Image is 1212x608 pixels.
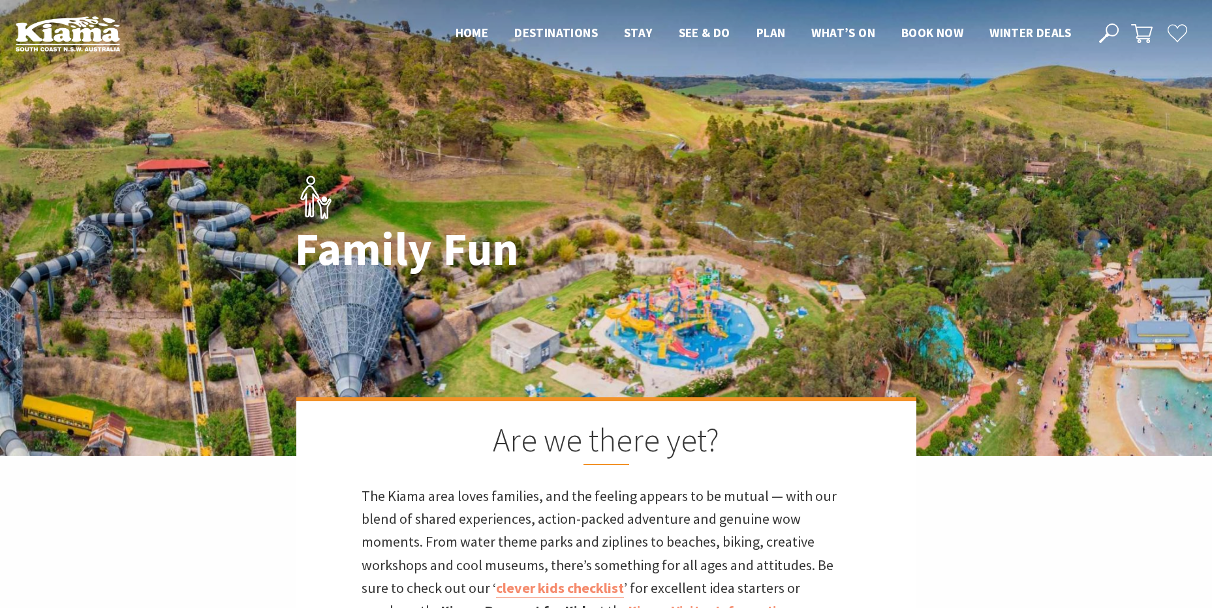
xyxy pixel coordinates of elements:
[16,16,120,52] img: Kiama Logo
[989,25,1071,40] span: Winter Deals
[679,25,730,40] span: See & Do
[901,25,963,40] span: Book now
[756,25,786,40] span: Plan
[443,23,1084,44] nav: Main Menu
[811,25,875,40] span: What’s On
[624,25,653,40] span: Stay
[362,421,851,465] h2: Are we there yet?
[295,224,664,274] h1: Family Fun
[514,25,598,40] span: Destinations
[496,579,624,598] a: clever kids checklist
[456,25,489,40] span: Home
